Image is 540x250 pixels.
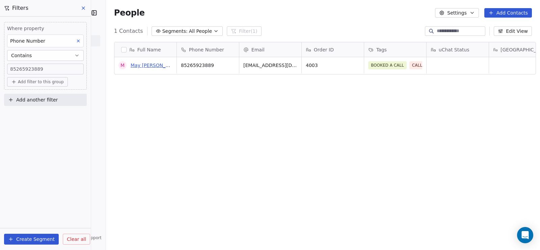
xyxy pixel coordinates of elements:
[409,61,463,69] span: CALL DONE ( HIGH INTENT )
[376,46,387,53] span: Tags
[517,227,533,243] div: Open Intercom Messenger
[114,27,143,35] span: 1 Contacts
[314,46,334,53] span: Order ID
[227,26,262,36] button: Filter(1)
[162,28,188,35] span: Segments:
[120,62,125,69] div: M
[368,61,407,69] span: BOOKED A CALL
[306,62,360,69] span: 4003
[71,235,102,241] span: Help & Support
[64,235,102,241] a: Help & Support
[427,42,489,57] div: uChat Status
[114,42,177,57] div: Full Name
[251,46,265,53] span: Email
[302,42,364,57] div: Order ID
[439,46,469,53] span: uChat Status
[239,42,301,57] div: Email
[137,46,161,53] span: Full Name
[181,62,235,69] span: 85265923889
[189,28,212,35] span: All People
[494,26,532,36] button: Edit View
[484,8,532,18] button: Add Contacts
[435,8,479,18] button: Settings
[189,46,224,53] span: Phone Number
[177,42,239,57] div: Phone Number
[114,57,177,246] div: grid
[131,63,222,68] a: May [PERSON_NAME] [PERSON_NAME]
[243,62,297,69] span: [EMAIL_ADDRESS][DOMAIN_NAME]
[364,42,426,57] div: Tags
[114,8,145,18] span: People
